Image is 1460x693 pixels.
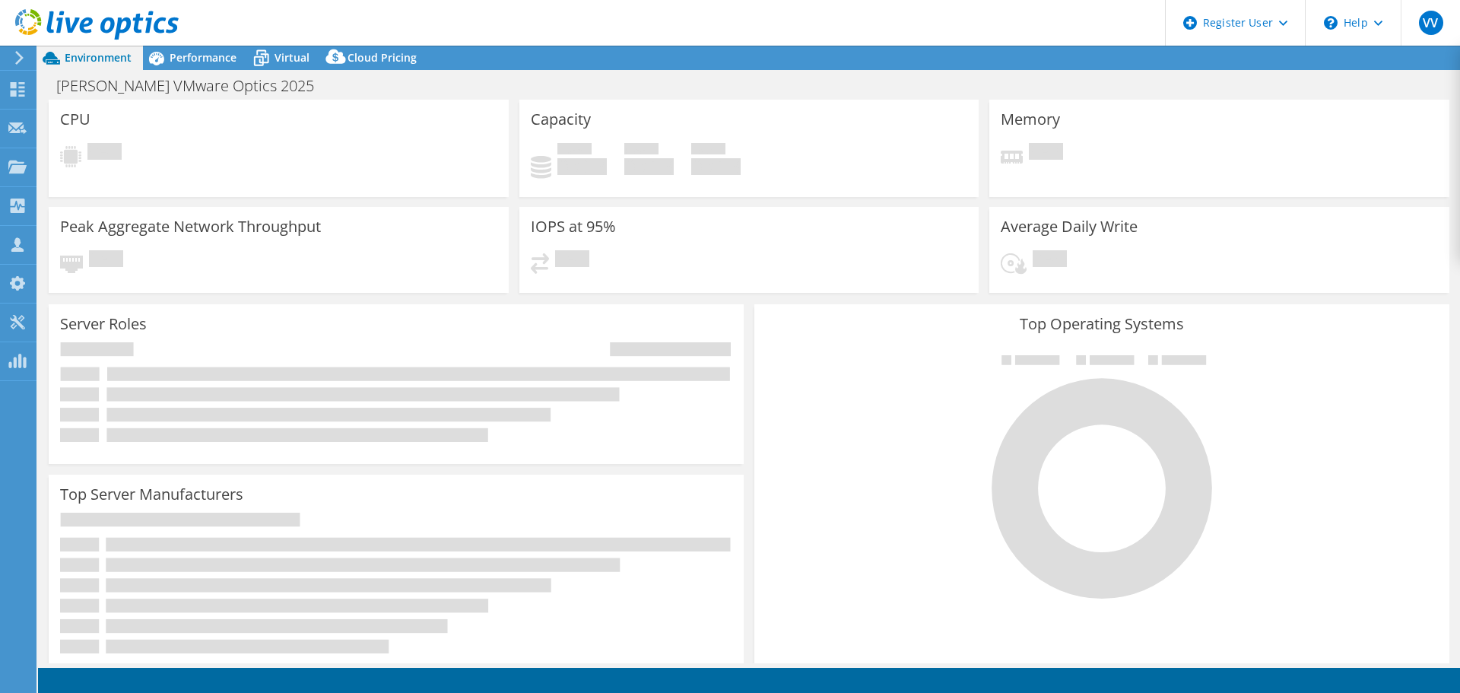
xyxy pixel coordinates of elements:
[624,158,674,175] h4: 0 GiB
[49,78,338,94] h1: [PERSON_NAME] VMware Optics 2025
[691,143,725,158] span: Total
[557,158,607,175] h4: 0 GiB
[60,316,147,332] h3: Server Roles
[624,143,659,158] span: Free
[65,50,132,65] span: Environment
[691,158,741,175] h4: 0 GiB
[60,218,321,235] h3: Peak Aggregate Network Throughput
[1033,250,1067,271] span: Pending
[87,143,122,164] span: Pending
[1001,111,1060,128] h3: Memory
[1419,11,1443,35] span: VV
[531,111,591,128] h3: Capacity
[1029,143,1063,164] span: Pending
[557,143,592,158] span: Used
[348,50,417,65] span: Cloud Pricing
[275,50,309,65] span: Virtual
[170,50,236,65] span: Performance
[60,111,90,128] h3: CPU
[60,486,243,503] h3: Top Server Manufacturers
[1001,218,1138,235] h3: Average Daily Write
[1324,16,1338,30] svg: \n
[555,250,589,271] span: Pending
[89,250,123,271] span: Pending
[531,218,616,235] h3: IOPS at 95%
[766,316,1438,332] h3: Top Operating Systems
